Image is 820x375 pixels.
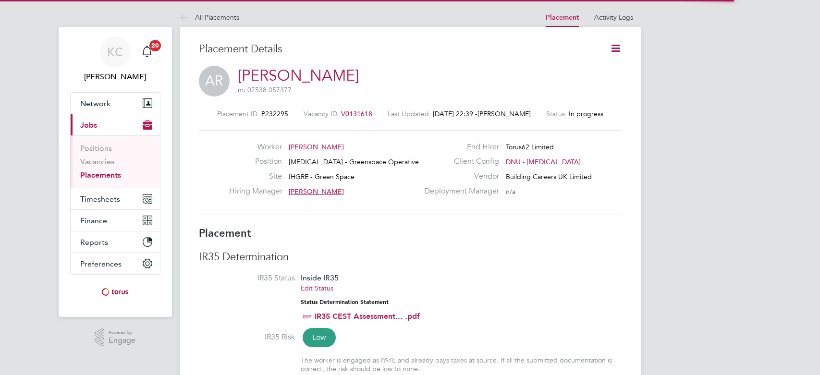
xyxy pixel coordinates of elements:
[80,99,110,108] span: Network
[199,66,230,97] span: AR
[107,46,123,58] span: KC
[199,42,595,56] h3: Placement Details
[180,13,239,22] a: All Placements
[199,227,251,240] b: Placement
[149,40,161,51] span: 20
[70,36,160,83] a: KC[PERSON_NAME]
[137,36,157,67] a: 20
[95,328,135,347] a: Powered byEngage
[506,187,515,196] span: n/a
[546,13,579,22] a: Placement
[71,188,160,209] button: Timesheets
[217,109,257,118] label: Placement ID
[199,332,295,342] label: IR35 Risk
[289,172,355,181] span: IHGRE - Green Space
[506,143,554,151] span: Torus62 Limited
[70,284,160,300] a: Go to home page
[238,66,359,85] a: [PERSON_NAME]
[301,356,622,373] div: The worker is engaged as PAYE and already pays taxes at source. If all the submitted documentatio...
[109,328,135,337] span: Powered by
[229,157,282,167] label: Position
[289,187,344,196] span: [PERSON_NAME]
[301,284,333,292] a: Edit Status
[71,114,160,135] button: Jobs
[229,171,282,181] label: Site
[80,216,107,225] span: Finance
[418,142,499,152] label: End Hirer
[80,121,97,130] span: Jobs
[315,312,420,321] a: IR35 CEST Assessment... .pdf
[98,284,132,300] img: torus-logo-retina.png
[199,273,295,283] label: IR35 Status
[289,157,419,166] span: [MEDICAL_DATA] - Greenspace Operative
[304,109,337,118] label: Vacancy ID
[301,299,389,305] strong: Status Determination Statement
[341,109,372,118] span: V0131618
[418,186,499,196] label: Deployment Manager
[71,231,160,253] button: Reports
[238,85,292,94] span: m: 07538 057377
[80,144,112,153] a: Positions
[289,143,344,151] span: [PERSON_NAME]
[477,109,531,118] span: [PERSON_NAME]
[506,172,592,181] span: Building Careers UK Limited
[301,273,339,282] span: Inside IR35
[59,27,172,317] nav: Main navigation
[199,250,622,264] h3: IR35 Determination
[388,109,429,118] label: Last Updated
[418,157,499,167] label: Client Config
[71,135,160,188] div: Jobs
[80,157,114,166] a: Vacancies
[594,13,633,22] a: Activity Logs
[80,170,121,180] a: Placements
[71,210,160,231] button: Finance
[71,93,160,114] button: Network
[506,157,581,166] span: DNU - [MEDICAL_DATA]
[70,71,160,83] span: Kirsty Coburn
[546,109,565,118] label: Status
[569,109,603,118] span: In progress
[303,328,336,347] span: Low
[418,171,499,181] label: Vendor
[229,142,282,152] label: Worker
[433,109,477,118] span: [DATE] 22:39 -
[229,186,282,196] label: Hiring Manager
[80,194,120,204] span: Timesheets
[80,259,122,268] span: Preferences
[109,337,135,345] span: Engage
[80,238,108,247] span: Reports
[261,109,288,118] span: P232295
[71,253,160,274] button: Preferences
